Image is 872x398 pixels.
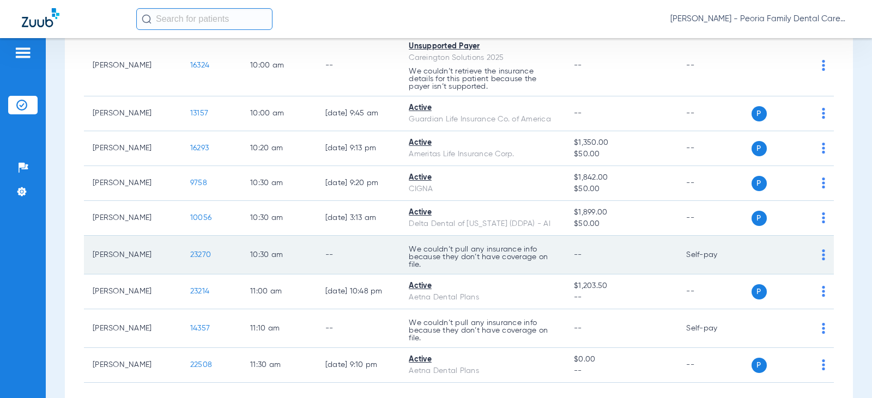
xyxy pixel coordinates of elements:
td: 11:10 AM [241,309,317,348]
td: [DATE] 9:45 AM [317,96,401,131]
td: [DATE] 9:20 PM [317,166,401,201]
span: 16324 [190,62,209,69]
span: 22508 [190,361,212,369]
img: group-dot-blue.svg [822,108,825,119]
td: 10:30 AM [241,201,317,236]
div: Careington Solutions 2025 [409,52,556,64]
span: $1,842.00 [574,172,669,183]
div: Aetna Dental Plans [409,292,556,303]
td: [PERSON_NAME] [84,201,181,236]
span: $50.00 [574,183,669,195]
div: Delta Dental of [US_STATE] (DDPA) - AI [409,218,556,230]
img: group-dot-blue.svg [822,60,825,71]
span: P [752,211,767,226]
span: -- [574,324,582,332]
td: Self-pay [677,236,751,274]
td: -- [677,348,751,383]
td: [DATE] 9:10 PM [317,348,401,383]
div: Aetna Dental Plans [409,365,556,377]
p: We couldn’t retrieve the insurance details for this patient because the payer isn’t supported. [409,68,556,90]
span: 13157 [190,109,208,117]
td: [PERSON_NAME] [84,348,181,383]
img: group-dot-blue.svg [822,212,825,223]
span: 10056 [190,214,211,222]
div: Active [409,102,556,114]
span: P [752,284,767,299]
td: [PERSON_NAME] [84,96,181,131]
span: 14357 [190,324,210,332]
input: Search for patients [136,8,272,30]
img: group-dot-blue.svg [822,249,825,260]
div: Active [409,137,556,149]
div: CIGNA [409,183,556,195]
td: [PERSON_NAME] [84,274,181,309]
span: $0.00 [574,354,669,365]
td: -- [677,201,751,236]
span: $1,899.00 [574,207,669,218]
div: Active [409,172,556,183]
span: P [752,358,767,373]
td: -- [677,131,751,166]
td: -- [317,35,401,96]
td: [PERSON_NAME] [84,309,181,348]
td: -- [677,166,751,201]
div: Guardian Life Insurance Co. of America [409,114,556,125]
span: $1,350.00 [574,137,669,149]
td: [PERSON_NAME] [84,35,181,96]
img: group-dot-blue.svg [822,323,825,334]
p: We couldn’t pull any insurance info because they don’t have coverage on file. [409,319,556,342]
span: 23270 [190,251,211,259]
span: P [752,176,767,191]
td: 10:00 AM [241,35,317,96]
img: group-dot-blue.svg [822,143,825,154]
div: Active [409,354,556,365]
td: [PERSON_NAME] [84,236,181,274]
p: We couldn’t pull any insurance info because they don’t have coverage on file. [409,246,556,268]
span: P [752,141,767,156]
div: Active [409,207,556,218]
td: 10:00 AM [241,96,317,131]
div: Unsupported Payer [409,41,556,52]
td: [DATE] 3:13 AM [317,201,401,236]
img: group-dot-blue.svg [822,359,825,370]
td: [PERSON_NAME] [84,131,181,166]
span: 16293 [190,144,209,152]
img: hamburger-icon [14,46,32,59]
td: 10:30 AM [241,236,317,274]
div: Active [409,280,556,292]
span: P [752,106,767,121]
span: 9758 [190,179,207,187]
td: -- [317,236,401,274]
td: Self-pay [677,309,751,348]
td: [DATE] 9:13 PM [317,131,401,166]
td: [DATE] 10:48 PM [317,274,401,309]
td: -- [317,309,401,348]
img: group-dot-blue.svg [822,286,825,297]
img: group-dot-blue.svg [822,177,825,188]
span: -- [574,62,582,69]
span: 23214 [190,287,209,295]
span: $50.00 [574,218,669,230]
td: 10:30 AM [241,166,317,201]
td: -- [677,96,751,131]
span: $50.00 [574,149,669,160]
td: 11:30 AM [241,348,317,383]
td: 11:00 AM [241,274,317,309]
td: [PERSON_NAME] [84,166,181,201]
span: -- [574,251,582,259]
span: -- [574,292,669,303]
span: $1,203.50 [574,280,669,292]
img: Zuub Logo [22,8,59,27]
img: Search Icon [142,14,152,24]
span: -- [574,365,669,377]
td: 10:20 AM [241,131,317,166]
td: -- [677,35,751,96]
div: Ameritas Life Insurance Corp. [409,149,556,160]
td: -- [677,274,751,309]
span: [PERSON_NAME] - Peoria Family Dental Care [670,14,850,25]
span: -- [574,109,582,117]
